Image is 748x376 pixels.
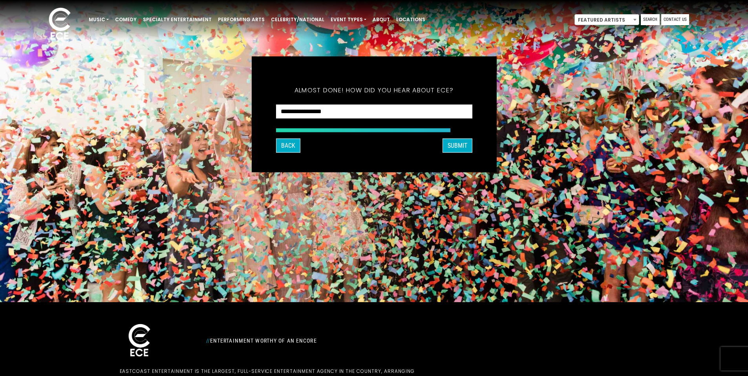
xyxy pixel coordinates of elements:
a: Search [641,14,660,25]
img: ece_new_logo_whitev2-1.png [120,322,159,360]
a: Comedy [112,13,140,26]
a: Event Types [327,13,369,26]
a: Locations [393,13,428,26]
span: Featured Artists [575,15,639,26]
a: Music [86,13,112,26]
span: // [206,337,210,344]
button: SUBMIT [443,138,472,152]
a: About [369,13,393,26]
a: Contact Us [661,14,689,25]
a: Specialty Entertainment [140,13,215,26]
h5: Almost done! How did you hear about ECE? [276,76,472,104]
button: Back [276,138,300,152]
img: ece_new_logo_whitev2-1.png [40,6,79,44]
span: Featured Artists [574,14,639,25]
select: How did you hear about ECE [276,104,472,119]
div: Entertainment Worthy of an Encore [201,334,461,347]
a: Performing Arts [215,13,268,26]
a: Celebrity/National [268,13,327,26]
